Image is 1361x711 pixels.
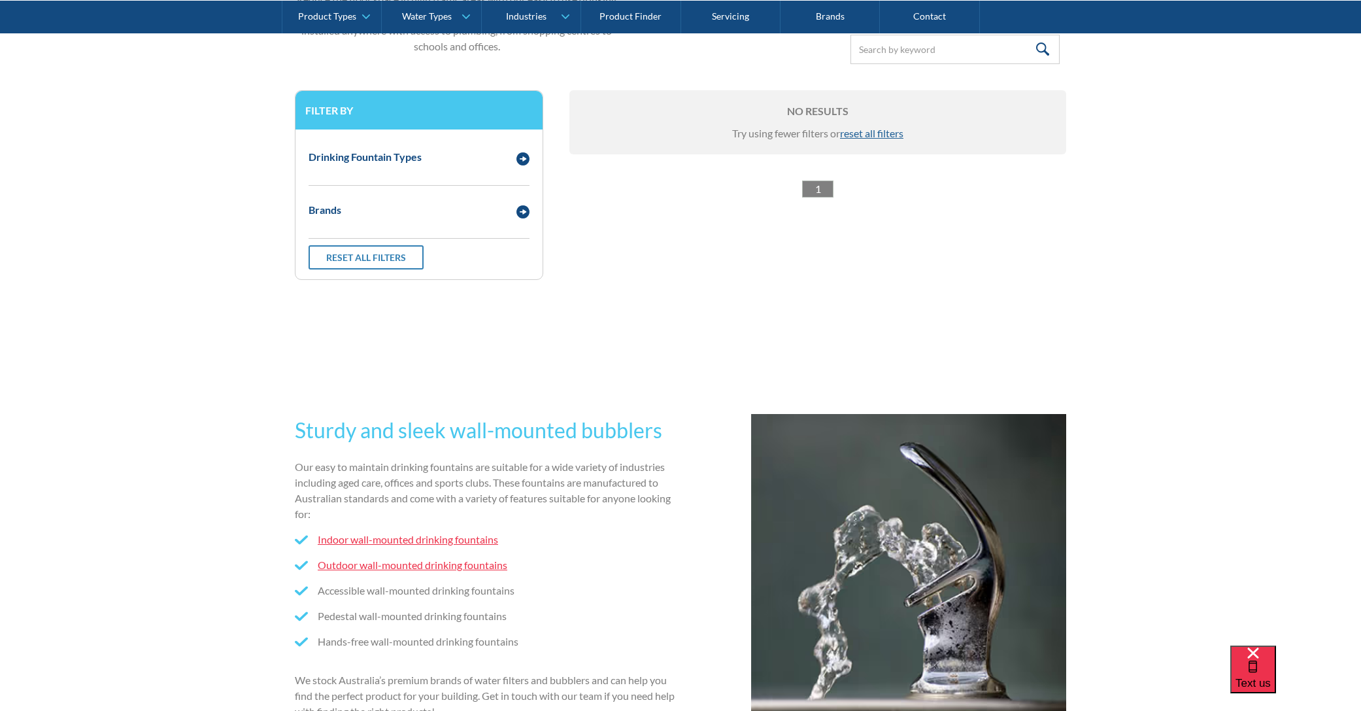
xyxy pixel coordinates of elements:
a: Reset all filters [309,245,424,269]
a: Outdoor wall-mounted drinking fountains [318,559,507,571]
iframe: podium webchat widget bubble [1230,646,1361,711]
div: Product Types [298,10,356,22]
div: Drinking Fountain Types [309,149,422,165]
a: 1 [802,181,833,198]
div: Brands [309,202,341,218]
div: Industries [506,10,546,22]
li: Hands-free wall-mounted drinking fountains [295,634,675,650]
h2: Sturdy and sleek wall-mounted bubblers [295,415,675,446]
a: Indoor wall-mounted drinking fountains [318,533,498,546]
span: reset all filters [840,127,903,139]
p: Our easy to maintain drinking fountains are suitable for a wide variety of industries including a... [295,459,675,522]
div: List [569,181,1066,198]
h6: No results [582,103,1053,119]
li: Accessible wall-mounted drinking fountains [295,583,675,598]
li: Pedestal wall-mounted drinking fountains [295,608,675,624]
input: Search by keyword [850,35,1060,64]
div: Water Types [402,10,452,22]
div: Try using fewer filters or [582,126,1053,141]
h3: Filter by [305,104,533,116]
